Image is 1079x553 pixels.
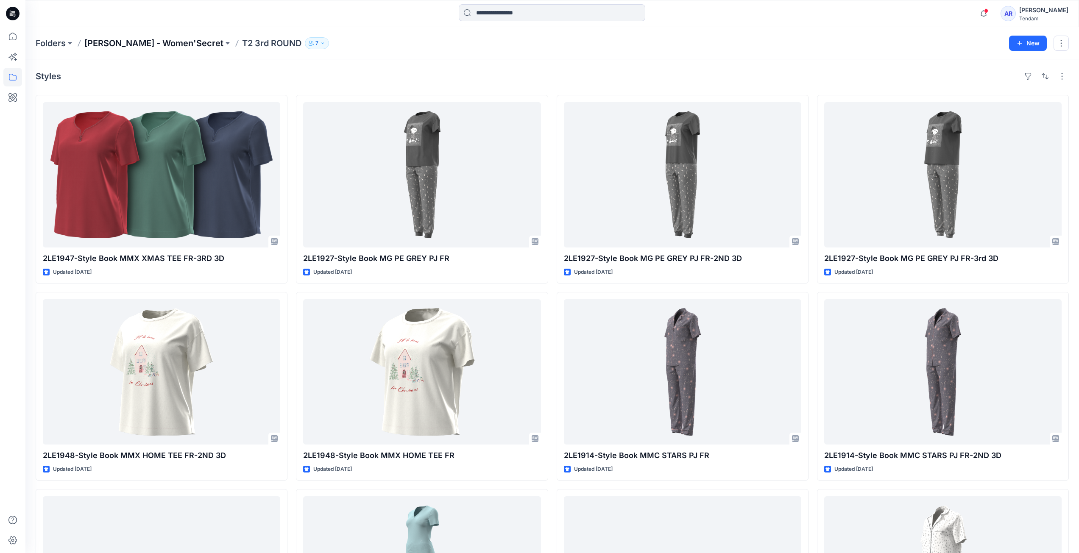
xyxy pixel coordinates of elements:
div: [PERSON_NAME] [1019,5,1068,15]
div: Tendam [1019,15,1068,22]
button: New [1009,36,1047,51]
p: 2LE1948-Style Book MMX HOME TEE FR [303,450,541,461]
p: Updated [DATE] [53,465,92,474]
p: 2LE1927-Style Book MG PE GREY PJ FR-3rd 3D [824,253,1062,264]
p: T2 3rd ROUND [242,37,301,49]
p: Updated [DATE] [313,268,352,277]
a: 2LE1914-Style Book MMC STARS PJ FR-2ND 3D [824,299,1062,445]
a: 2LE1927-Style Book MG PE GREY PJ FR-3rd 3D [824,102,1062,247]
p: Updated [DATE] [574,268,613,277]
p: 2LE1914-Style Book MMC STARS PJ FR-2ND 3D [824,450,1062,461]
a: 2LE1948-Style Book MMX HOME TEE FR-2ND 3D [43,299,280,445]
a: 2LE1947-Style Book MMX XMAS TEE FR-3RD 3D [43,102,280,247]
a: 2LE1914-Style Book MMC STARS PJ FR [564,299,801,445]
div: AR [1001,6,1016,21]
a: Folders [36,37,66,49]
p: 2LE1927-Style Book MG PE GREY PJ FR-2ND 3D [564,253,801,264]
p: 2LE1948-Style Book MMX HOME TEE FR-2ND 3D [43,450,280,461]
p: Updated [DATE] [574,465,613,474]
a: 2LE1927-Style Book MG PE GREY PJ FR [303,102,541,247]
a: 2LE1927-Style Book MG PE GREY PJ FR-2ND 3D [564,102,801,247]
p: Updated [DATE] [834,465,873,474]
a: [PERSON_NAME] - Women'Secret [84,37,223,49]
button: 7 [305,37,329,49]
a: 2LE1948-Style Book MMX HOME TEE FR [303,299,541,445]
p: 2LE1914-Style Book MMC STARS PJ FR [564,450,801,461]
p: 2LE1947-Style Book MMX XMAS TEE FR-3RD 3D [43,253,280,264]
h4: Styles [36,71,61,81]
p: 7 [315,39,318,48]
p: Updated [DATE] [834,268,873,277]
p: Updated [DATE] [313,465,352,474]
p: 2LE1927-Style Book MG PE GREY PJ FR [303,253,541,264]
p: Updated [DATE] [53,268,92,277]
